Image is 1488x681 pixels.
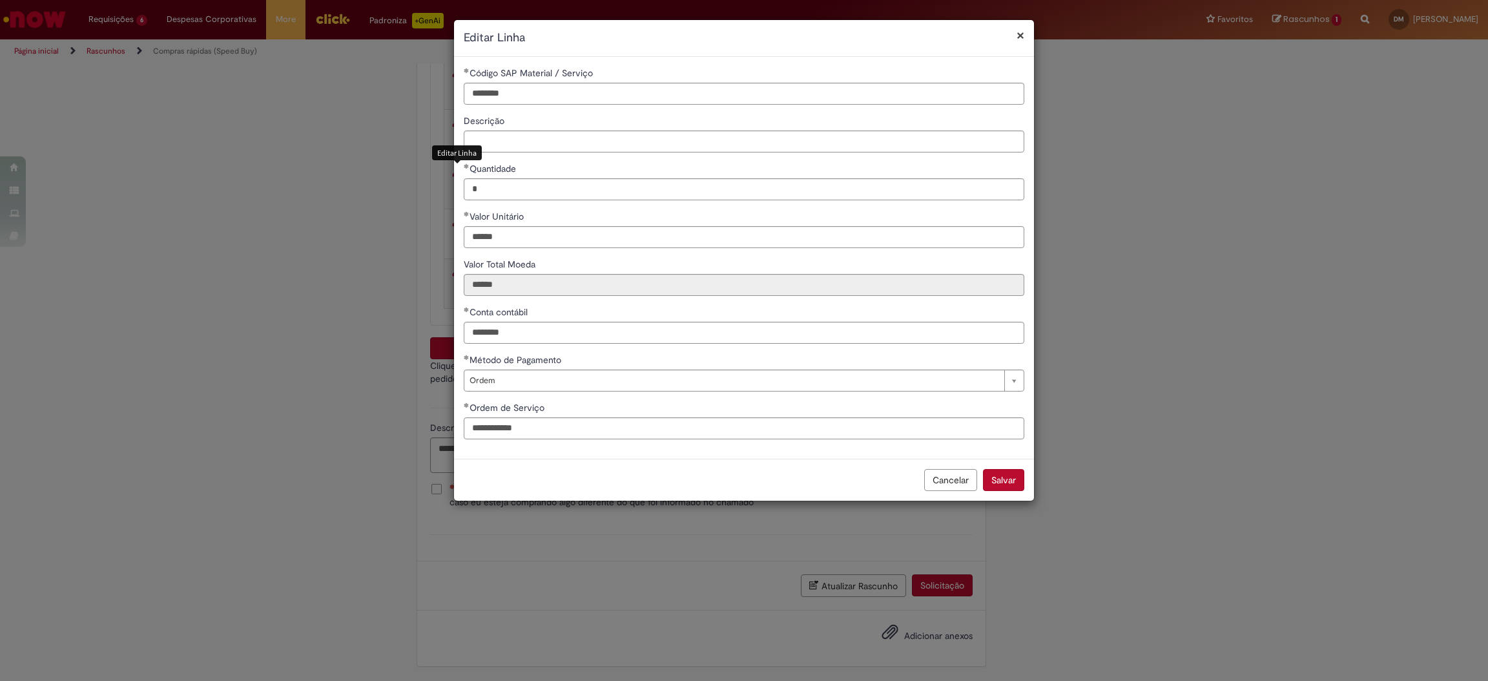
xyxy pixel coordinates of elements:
span: Quantidade [470,163,519,174]
button: Fechar modal [1017,28,1024,42]
span: Obrigatório Preenchido [464,68,470,73]
span: Código SAP Material / Serviço [470,67,595,79]
button: Salvar [983,469,1024,491]
input: Valor Total Moeda [464,274,1024,296]
h2: Editar Linha [464,30,1024,47]
input: Ordem de Serviço [464,417,1024,439]
button: Cancelar [924,469,977,491]
span: Obrigatório Preenchido [464,211,470,216]
span: Obrigatório Preenchido [464,163,470,169]
input: Código SAP Material / Serviço [464,83,1024,105]
span: Ordem [470,370,998,391]
input: Descrição [464,131,1024,152]
span: Descrição [464,115,507,127]
span: Obrigatório Preenchido [464,403,470,408]
span: Valor Unitário [470,211,526,222]
input: Valor Unitário [464,226,1024,248]
div: Editar Linha [432,145,482,160]
input: Conta contábil [464,322,1024,344]
input: Quantidade [464,178,1024,200]
span: Obrigatório Preenchido [464,355,470,360]
span: Método de Pagamento [470,354,564,366]
span: Obrigatório Preenchido [464,307,470,312]
span: Conta contábil [470,306,530,318]
span: Somente leitura - Valor Total Moeda [464,258,538,270]
span: Ordem de Serviço [470,402,547,414]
